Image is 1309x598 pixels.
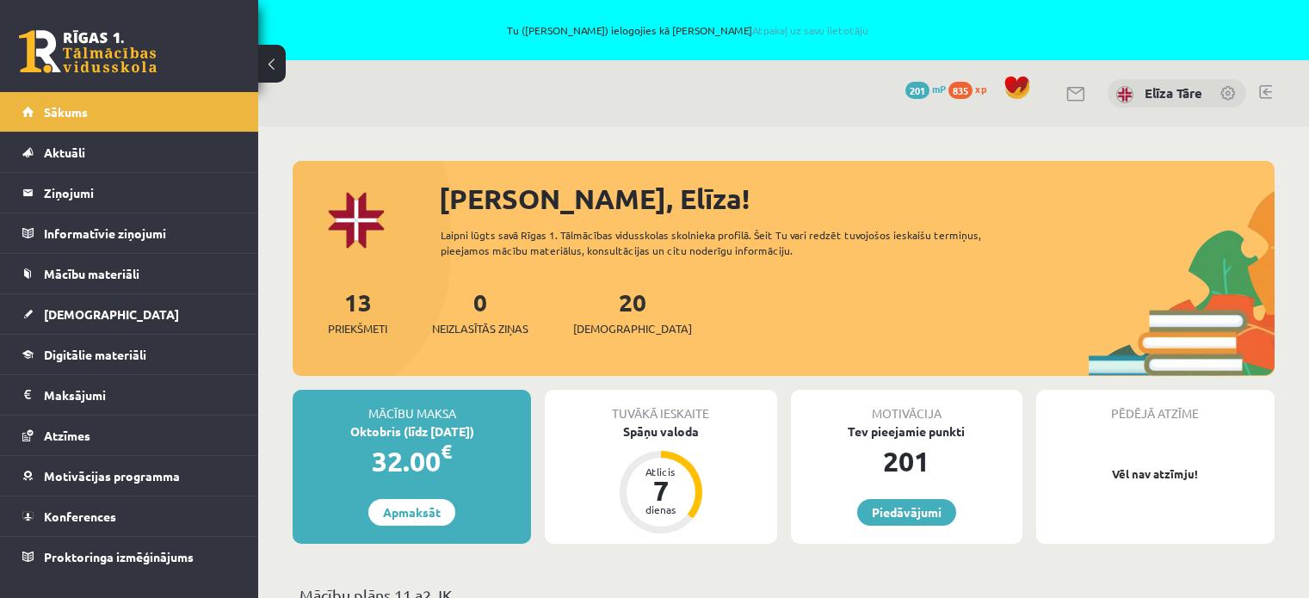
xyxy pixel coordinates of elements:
span: Priekšmeti [328,320,387,337]
a: Maksājumi [22,375,237,415]
span: Konferences [44,509,116,524]
a: 20[DEMOGRAPHIC_DATA] [573,287,692,337]
a: Aktuāli [22,133,237,172]
legend: Maksājumi [44,375,237,415]
a: 0Neizlasītās ziņas [432,287,528,337]
span: Aktuāli [44,145,85,160]
a: Proktoringa izmēģinājums [22,537,237,576]
div: Pēdējā atzīme [1036,390,1275,422]
span: Digitālie materiāli [44,347,146,362]
a: 13Priekšmeti [328,287,387,337]
a: Piedāvājumi [857,499,956,526]
div: Laipni lūgts savā Rīgas 1. Tālmācības vidusskolas skolnieka profilā. Šeit Tu vari redzēt tuvojošo... [441,227,1030,258]
a: [DEMOGRAPHIC_DATA] [22,294,237,334]
a: 201 mP [905,82,946,96]
img: Elīza Tāre [1116,86,1133,103]
a: Atzīmes [22,416,237,455]
a: Atpakaļ uz savu lietotāju [752,23,868,37]
span: € [441,439,452,464]
span: xp [975,82,986,96]
a: Motivācijas programma [22,456,237,496]
a: Apmaksāt [368,499,455,526]
div: dienas [635,504,687,515]
legend: Informatīvie ziņojumi [44,213,237,253]
span: Sākums [44,104,88,120]
div: 7 [635,477,687,504]
legend: Ziņojumi [44,173,237,213]
div: 201 [791,441,1022,482]
a: Sākums [22,92,237,132]
div: Atlicis [635,466,687,477]
p: Vēl nav atzīmju! [1045,465,1266,483]
div: Spāņu valoda [545,422,776,441]
div: Mācību maksa [293,390,531,422]
span: [DEMOGRAPHIC_DATA] [573,320,692,337]
a: Digitālie materiāli [22,335,237,374]
span: 201 [905,82,929,99]
span: Mācību materiāli [44,266,139,281]
div: [PERSON_NAME], Elīza! [439,178,1275,219]
a: Mācību materiāli [22,254,237,293]
a: Konferences [22,496,237,536]
div: 32.00 [293,441,531,482]
span: Proktoringa izmēģinājums [44,549,194,564]
a: Rīgas 1. Tālmācības vidusskola [19,30,157,73]
div: Motivācija [791,390,1022,422]
span: Tu ([PERSON_NAME]) ielogojies kā [PERSON_NAME] [198,25,1178,35]
span: Motivācijas programma [44,468,180,484]
span: [DEMOGRAPHIC_DATA] [44,306,179,322]
span: Neizlasītās ziņas [432,320,528,337]
a: Ziņojumi [22,173,237,213]
span: mP [932,82,946,96]
div: Tev pieejamie punkti [791,422,1022,441]
span: 835 [948,82,972,99]
div: Tuvākā ieskaite [545,390,776,422]
span: Atzīmes [44,428,90,443]
a: Spāņu valoda Atlicis 7 dienas [545,422,776,536]
a: Elīza Tāre [1145,84,1202,102]
a: Informatīvie ziņojumi [22,213,237,253]
a: 835 xp [948,82,995,96]
div: Oktobris (līdz [DATE]) [293,422,531,441]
